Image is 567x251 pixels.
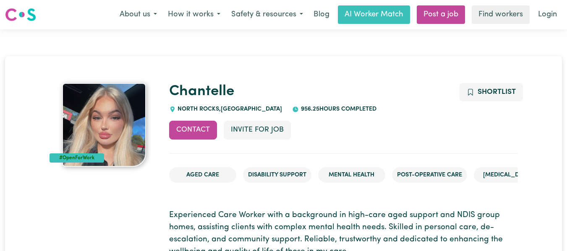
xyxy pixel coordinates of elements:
[478,88,516,96] span: Shortlist
[224,121,291,139] button: Invite for Job
[5,7,36,22] img: Careseekers logo
[50,153,105,163] div: #OpenForWork
[226,6,308,23] button: Safety & resources
[243,167,311,183] li: Disability Support
[392,167,467,183] li: Post-operative care
[176,106,282,112] span: NORTH ROCKS , [GEOGRAPHIC_DATA]
[472,5,530,24] a: Find workers
[460,83,523,101] button: Add to shortlist
[417,5,465,24] a: Post a job
[50,83,159,167] a: Chantelle's profile picture'#OpenForWork
[114,6,162,23] button: About us
[338,5,410,24] a: AI Worker Match
[308,5,334,24] a: Blog
[533,5,562,24] a: Login
[318,167,385,183] li: Mental Health
[169,167,236,183] li: Aged Care
[169,121,217,139] button: Contact
[474,167,541,183] li: [MEDICAL_DATA]
[62,83,146,167] img: Chantelle
[299,106,376,112] span: 956.25 hours completed
[169,84,234,99] a: Chantelle
[5,5,36,24] a: Careseekers logo
[162,6,226,23] button: How it works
